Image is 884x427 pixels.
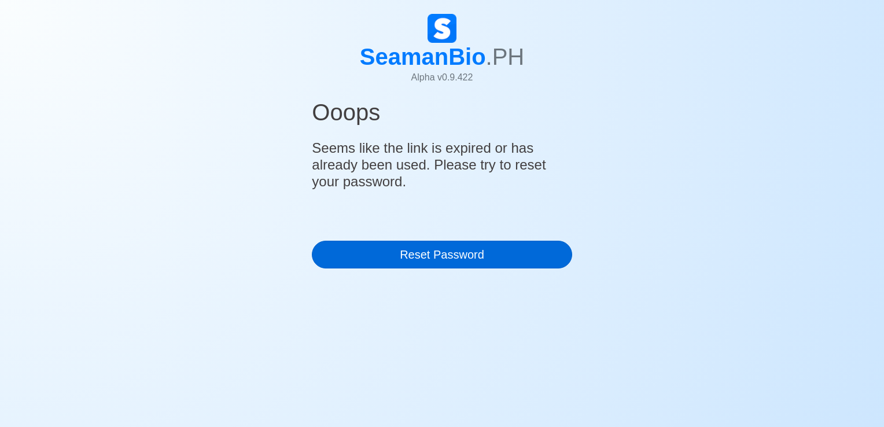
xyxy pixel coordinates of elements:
[312,241,572,268] a: Reset Password
[360,43,525,71] h1: SeamanBio
[360,14,525,94] a: SeamanBio.PHAlpha v0.9.422
[486,44,525,69] span: .PH
[312,135,572,194] h4: Seems like the link is expired or has already been used. Please try to reset your password.
[428,14,456,43] img: Logo
[312,98,572,131] h1: Ooops
[360,71,525,84] p: Alpha v 0.9.422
